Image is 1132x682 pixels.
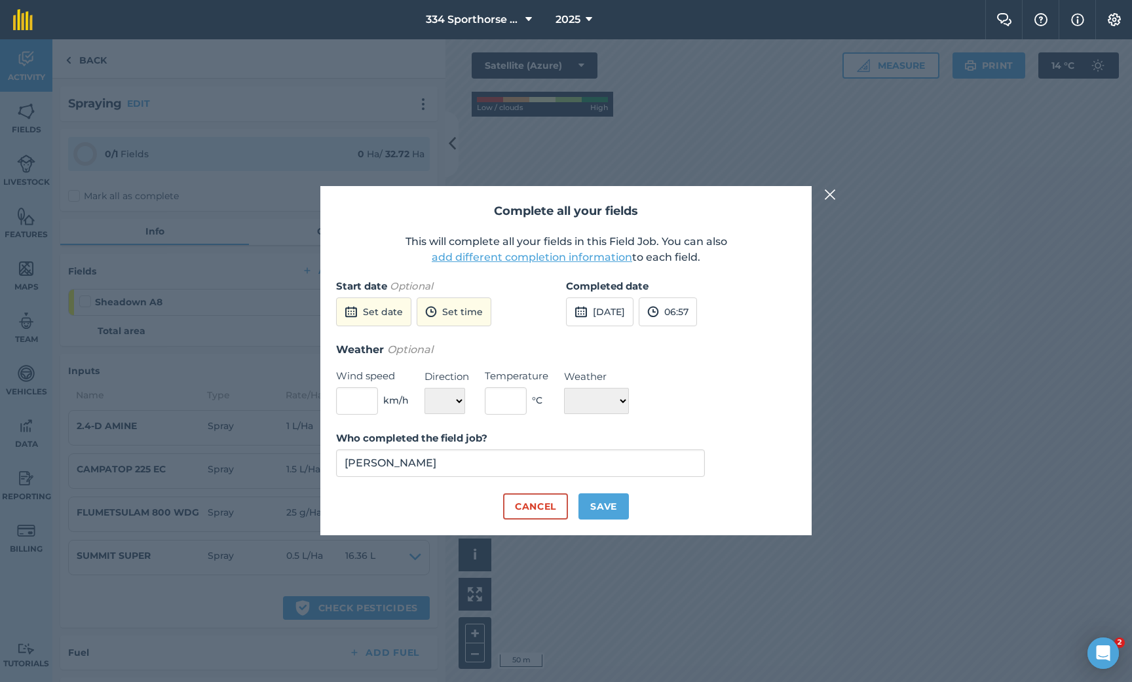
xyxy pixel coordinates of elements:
[387,343,433,356] em: Optional
[336,432,487,444] strong: Who completed the field job?
[996,13,1012,26] img: Two speech bubbles overlapping with the left bubble in the forefront
[1071,12,1084,28] img: svg+xml;base64,PHN2ZyB4bWxucz0iaHR0cDovL3d3dy53My5vcmcvMjAwMC9zdmciIHdpZHRoPSIxNyIgaGVpZ2h0PSIxNy...
[532,393,542,407] span: ° C
[383,393,409,407] span: km/h
[578,493,629,520] button: Save
[13,9,33,30] img: fieldmargin Logo
[345,304,358,320] img: svg+xml;base64,PD94bWwgdmVyc2lvbj0iMS4wIiBlbmNvZGluZz0idXRmLTgiPz4KPCEtLSBHZW5lcmF0b3I6IEFkb2JlIE...
[336,280,387,292] strong: Start date
[336,341,796,358] h3: Weather
[639,297,697,326] button: 06:57
[1033,13,1049,26] img: A question mark icon
[424,369,469,385] label: Direction
[336,368,409,384] label: Wind speed
[336,202,796,221] h2: Complete all your fields
[485,368,548,384] label: Temperature
[575,304,588,320] img: svg+xml;base64,PD94bWwgdmVyc2lvbj0iMS4wIiBlbmNvZGluZz0idXRmLTgiPz4KPCEtLSBHZW5lcmF0b3I6IEFkb2JlIE...
[1087,637,1119,669] div: Open Intercom Messenger
[336,297,411,326] button: Set date
[1106,13,1122,26] img: A cog icon
[425,304,437,320] img: svg+xml;base64,PD94bWwgdmVyc2lvbj0iMS4wIiBlbmNvZGluZz0idXRmLTgiPz4KPCEtLSBHZW5lcmF0b3I6IEFkb2JlIE...
[566,297,633,326] button: [DATE]
[426,12,520,28] span: 334 Sporthorse Stud
[503,493,568,520] button: Cancel
[417,297,491,326] button: Set time
[824,187,836,202] img: svg+xml;base64,PHN2ZyB4bWxucz0iaHR0cDovL3d3dy53My5vcmcvMjAwMC9zdmciIHdpZHRoPSIyMiIgaGVpZ2h0PSIzMC...
[390,280,433,292] em: Optional
[336,234,796,265] p: This will complete all your fields in this Field Job. You can also to each field.
[556,12,580,28] span: 2025
[432,250,632,265] button: add different completion information
[564,369,629,385] label: Weather
[566,280,649,292] strong: Completed date
[647,304,659,320] img: svg+xml;base64,PD94bWwgdmVyc2lvbj0iMS4wIiBlbmNvZGluZz0idXRmLTgiPz4KPCEtLSBHZW5lcmF0b3I6IEFkb2JlIE...
[1114,637,1125,648] span: 2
